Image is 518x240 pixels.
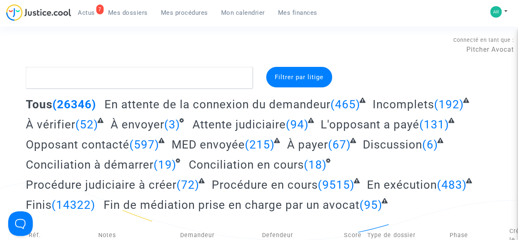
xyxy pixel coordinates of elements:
a: Mon calendrier [215,7,271,19]
span: L'opposant a payé [321,118,419,131]
span: (72) [176,178,199,192]
img: 41e1d3fd7788e04d6a3786fbac3154f0 [490,6,502,18]
span: Conciliation à démarrer [26,158,154,171]
span: (95) [360,198,382,212]
div: 7 [96,5,104,14]
span: En exécution [366,178,437,192]
span: (192) [434,98,464,111]
span: (483) [437,178,466,192]
span: À envoyer [111,118,164,131]
span: Procédure judiciaire à créer [26,178,176,192]
span: (215) [245,138,275,151]
a: Mes procédures [154,7,215,19]
span: À vérifier [26,118,75,131]
span: (19) [154,158,176,171]
span: (14322) [52,198,95,212]
span: Conciliation en cours [189,158,304,171]
span: (131) [419,118,449,131]
a: 7Actus [71,7,102,19]
span: Mes procédures [161,9,208,16]
span: Tous [26,98,52,111]
a: Mes dossiers [102,7,154,19]
span: (26346) [52,98,96,111]
span: (465) [330,98,360,111]
span: MED envoyée [172,138,245,151]
span: Filtrer par litige [275,73,323,81]
span: (597) [129,138,159,151]
span: Discussion [363,138,422,151]
span: (6) [422,138,438,151]
span: Connecté en tant que : [453,37,514,43]
span: Finis [26,198,52,212]
span: Procédure en cours [212,178,318,192]
span: Mes finances [278,9,317,16]
iframe: Help Scout Beacon - Open [8,211,33,236]
span: Mes dossiers [108,9,148,16]
span: Attente judiciaire [192,118,285,131]
span: Actus [78,9,95,16]
span: En attente de la connexion du demandeur [104,98,330,111]
span: (3) [164,118,180,131]
span: (9515) [318,178,355,192]
a: Mes finances [271,7,324,19]
span: Incomplets [372,98,434,111]
span: (18) [304,158,327,171]
img: jc-logo.svg [6,4,71,21]
span: Mon calendrier [221,9,265,16]
span: Opposant contacté [26,138,129,151]
span: (67) [328,138,351,151]
span: À payer [287,138,328,151]
span: (94) [285,118,308,131]
span: Fin de médiation prise en charge par un avocat [104,198,360,212]
span: (52) [75,118,98,131]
